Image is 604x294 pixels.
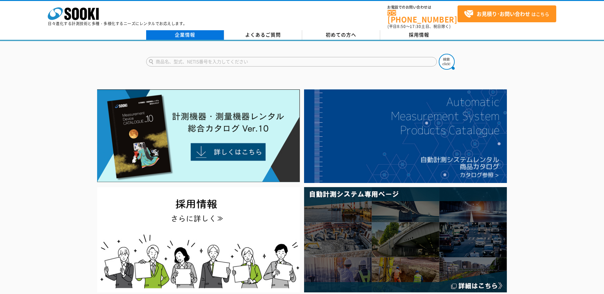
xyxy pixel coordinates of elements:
img: 自動計測システムカタログ [304,89,507,183]
strong: お見積り･お問い合わせ [477,10,530,17]
p: 日々進化する計測技術と多種・多様化するニーズにレンタルでお応えします。 [48,22,187,25]
span: (平日 ～ 土日、祝日除く) [387,24,451,29]
a: 初めての方へ [302,30,380,40]
img: Catalog Ver10 [97,89,300,182]
span: はこちら [464,9,549,19]
img: SOOKI recruit [97,187,300,292]
span: お電話でのお問い合わせは [387,5,458,9]
a: 企業情報 [146,30,224,40]
a: よくあるご質問 [224,30,302,40]
a: [PHONE_NUMBER] [387,10,458,23]
span: 8:50 [397,24,406,29]
a: 採用情報 [380,30,458,40]
input: 商品名、型式、NETIS番号を入力してください [146,57,437,66]
a: お見積り･お問い合わせはこちら [458,5,556,22]
span: 17:30 [410,24,421,29]
img: 自動計測システム専用ページ [304,187,507,292]
span: 初めての方へ [326,31,356,38]
img: btn_search.png [439,54,455,70]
